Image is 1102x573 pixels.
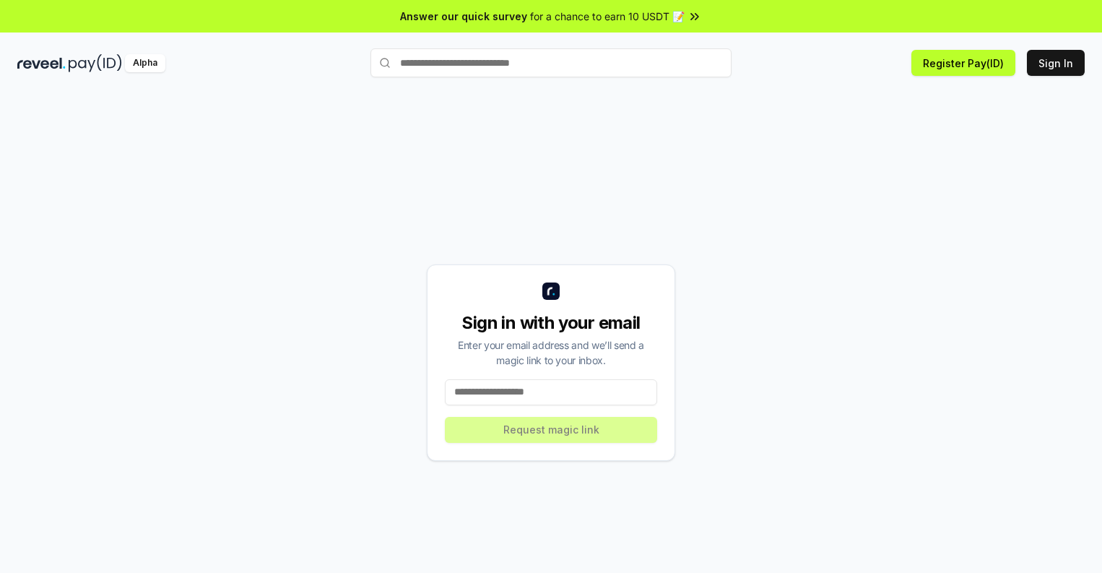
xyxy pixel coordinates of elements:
img: pay_id [69,54,122,72]
div: Enter your email address and we’ll send a magic link to your inbox. [445,337,657,368]
button: Sign In [1027,50,1085,76]
div: Sign in with your email [445,311,657,335]
div: Alpha [125,54,165,72]
button: Register Pay(ID) [911,50,1015,76]
span: Answer our quick survey [400,9,527,24]
img: reveel_dark [17,54,66,72]
img: logo_small [542,283,560,300]
span: for a chance to earn 10 USDT 📝 [530,9,685,24]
